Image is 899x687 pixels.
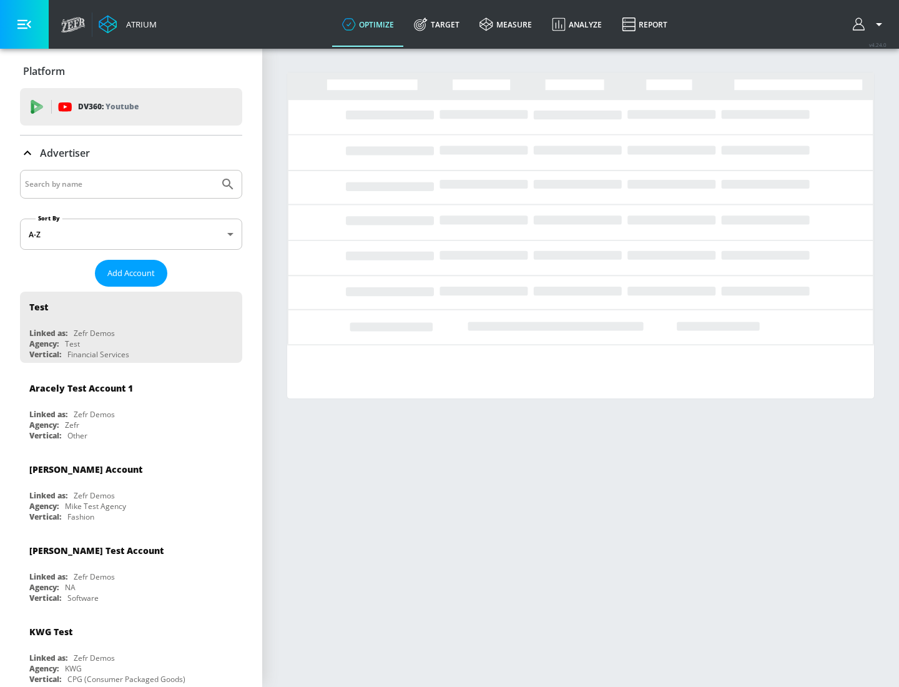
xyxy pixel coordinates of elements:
div: [PERSON_NAME] Test Account [29,545,164,556]
p: Advertiser [40,146,90,160]
a: optimize [332,2,404,47]
div: Aracely Test Account 1Linked as:Zefr DemosAgency:ZefrVertical:Other [20,373,242,444]
div: Agency: [29,663,59,674]
div: Agency: [29,420,59,430]
a: measure [469,2,542,47]
div: Atrium [121,19,157,30]
div: NA [65,582,76,593]
button: Add Account [95,260,167,287]
div: Vertical: [29,593,61,603]
div: CPG (Consumer Packaged Goods) [67,674,185,685]
div: TestLinked as:Zefr DemosAgency:TestVertical:Financial Services [20,292,242,363]
a: Atrium [99,15,157,34]
label: Sort By [36,214,62,222]
div: [PERSON_NAME] Test AccountLinked as:Zefr DemosAgency:NAVertical:Software [20,535,242,606]
div: KWG [65,663,82,674]
div: KWG Test [29,626,72,638]
a: Report [612,2,677,47]
span: Add Account [107,266,155,280]
div: Zefr Demos [74,328,115,339]
div: Advertiser [20,136,242,171]
div: Zefr Demos [74,571,115,582]
div: [PERSON_NAME] AccountLinked as:Zefr DemosAgency:Mike Test AgencyVertical:Fashion [20,454,242,525]
div: Zefr Demos [74,409,115,420]
div: DV360: Youtube [20,88,242,126]
div: Linked as: [29,409,67,420]
div: Test [29,301,48,313]
div: Agency: [29,501,59,512]
div: Linked as: [29,490,67,501]
div: Zefr [65,420,79,430]
div: Zefr Demos [74,653,115,663]
div: Other [67,430,87,441]
div: Linked as: [29,328,67,339]
div: Agency: [29,339,59,349]
p: Platform [23,64,65,78]
div: Linked as: [29,571,67,582]
div: Agency: [29,582,59,593]
div: Linked as: [29,653,67,663]
div: Financial Services [67,349,129,360]
p: DV360: [78,100,139,114]
div: Vertical: [29,349,61,360]
div: Platform [20,54,242,89]
div: Software [67,593,99,603]
p: Youtube [106,100,139,113]
div: Aracely Test Account 1 [29,382,133,394]
div: [PERSON_NAME] Account [29,463,142,475]
div: Mike Test Agency [65,501,126,512]
a: Analyze [542,2,612,47]
input: Search by name [25,176,214,192]
a: Target [404,2,469,47]
div: Vertical: [29,430,61,441]
div: A-Z [20,219,242,250]
div: Vertical: [29,674,61,685]
div: Fashion [67,512,94,522]
span: v 4.24.0 [869,41,887,48]
div: Zefr Demos [74,490,115,501]
div: Test [65,339,80,349]
div: Vertical: [29,512,61,522]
